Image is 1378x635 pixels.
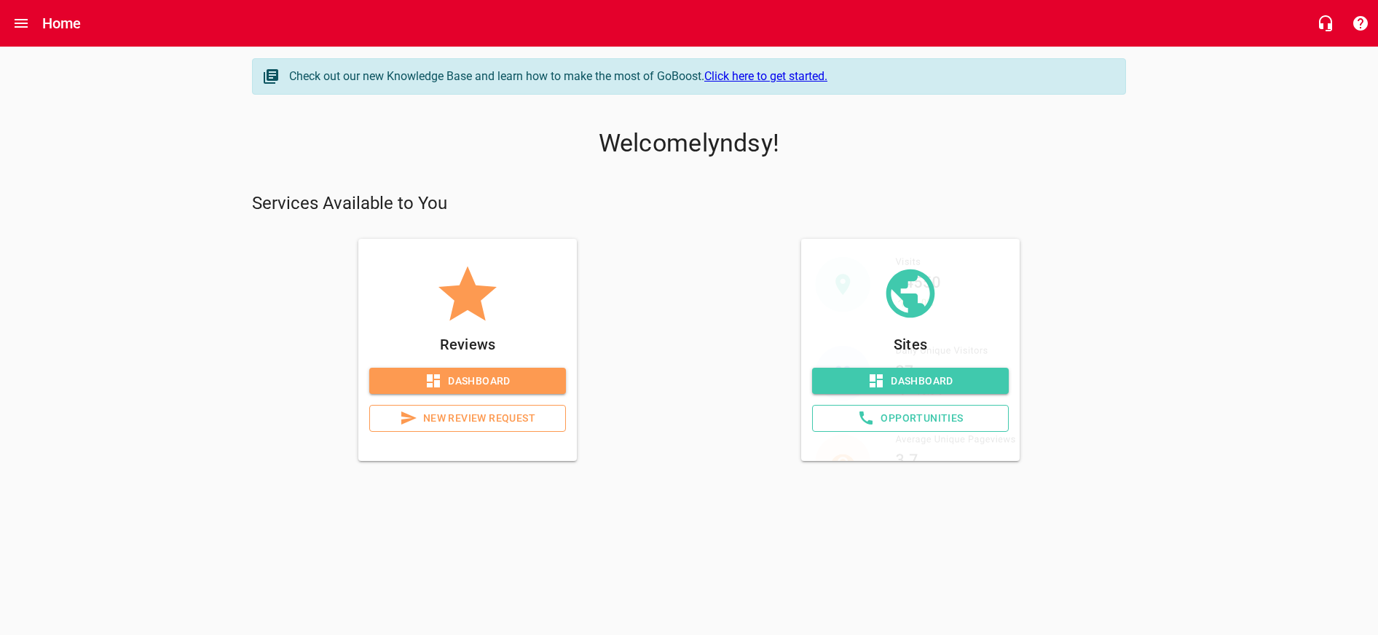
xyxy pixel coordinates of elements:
button: Open drawer [4,6,39,41]
span: Opportunities [824,409,996,427]
span: Dashboard [381,372,554,390]
span: Dashboard [824,372,997,390]
h6: Home [42,12,82,35]
a: Dashboard [369,368,566,395]
p: Sites [812,333,1009,356]
p: Services Available to You [252,192,1126,216]
p: Welcome lyndsy ! [252,129,1126,158]
a: Click here to get started. [704,69,827,83]
a: Dashboard [812,368,1009,395]
div: Check out our new Knowledge Base and learn how to make the most of GoBoost. [289,68,1111,85]
a: New Review Request [369,405,566,432]
button: Live Chat [1308,6,1343,41]
a: Opportunities [812,405,1009,432]
span: New Review Request [382,409,554,427]
button: Support Portal [1343,6,1378,41]
p: Reviews [369,333,566,356]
